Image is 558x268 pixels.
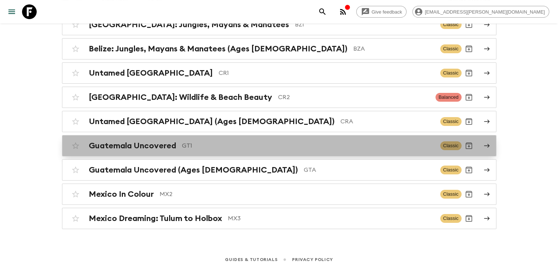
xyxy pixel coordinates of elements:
[4,4,19,19] button: menu
[462,90,476,105] button: Archive
[462,138,476,153] button: Archive
[278,93,430,102] p: CR2
[160,190,434,199] p: MX2
[462,17,476,32] button: Archive
[462,114,476,129] button: Archive
[89,189,154,199] h2: Mexico In Colour
[62,208,496,229] a: Mexico Dreaming: Tulum to HolboxMX3ClassicArchive
[89,165,298,175] h2: Guatemala Uncovered (Ages [DEMOGRAPHIC_DATA])
[62,62,496,84] a: Untamed [GEOGRAPHIC_DATA]CR1ClassicArchive
[462,66,476,80] button: Archive
[89,68,213,78] h2: Untamed [GEOGRAPHIC_DATA]
[435,93,461,102] span: Balanced
[462,163,476,177] button: Archive
[89,214,222,223] h2: Mexico Dreaming: Tulum to Holbox
[440,190,462,199] span: Classic
[89,117,335,126] h2: Untamed [GEOGRAPHIC_DATA] (Ages [DEMOGRAPHIC_DATA])
[462,211,476,226] button: Archive
[440,20,462,29] span: Classic
[225,256,277,264] a: Guides & Tutorials
[340,117,434,126] p: CRA
[440,166,462,174] span: Classic
[89,93,272,102] h2: [GEOGRAPHIC_DATA]: Wildlife & Beach Beauty
[62,87,496,108] a: [GEOGRAPHIC_DATA]: Wildlife & Beach BeautyCR2BalancedArchive
[62,14,496,35] a: [GEOGRAPHIC_DATA]: Jungles, Mayans & ManateesBZ1ClassicArchive
[304,166,434,174] p: GTA
[62,184,496,205] a: Mexico In ColourMX2ClassicArchive
[228,214,434,223] p: MX3
[462,41,476,56] button: Archive
[89,44,347,54] h2: Belize: Jungles, Mayans & Manatees (Ages [DEMOGRAPHIC_DATA])
[353,44,434,53] p: BZA
[421,9,549,15] span: [EMAIL_ADDRESS][PERSON_NAME][DOMAIN_NAME]
[315,4,330,19] button: search adventures
[62,38,496,59] a: Belize: Jungles, Mayans & Manatees (Ages [DEMOGRAPHIC_DATA])BZAClassicArchive
[440,44,462,53] span: Classic
[219,69,434,77] p: CR1
[412,6,549,18] div: [EMAIL_ADDRESS][PERSON_NAME][DOMAIN_NAME]
[89,141,176,151] h2: Guatemala Uncovered
[440,69,462,77] span: Classic
[182,141,434,150] p: GT1
[462,187,476,202] button: Archive
[62,111,496,132] a: Untamed [GEOGRAPHIC_DATA] (Ages [DEMOGRAPHIC_DATA])CRAClassicArchive
[440,141,462,150] span: Classic
[440,214,462,223] span: Classic
[440,117,462,126] span: Classic
[62,135,496,156] a: Guatemala UncoveredGT1ClassicArchive
[295,20,434,29] p: BZ1
[292,256,333,264] a: Privacy Policy
[368,9,406,15] span: Give feedback
[62,159,496,181] a: Guatemala Uncovered (Ages [DEMOGRAPHIC_DATA])GTAClassicArchive
[356,6,406,18] a: Give feedback
[89,20,289,29] h2: [GEOGRAPHIC_DATA]: Jungles, Mayans & Manatees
